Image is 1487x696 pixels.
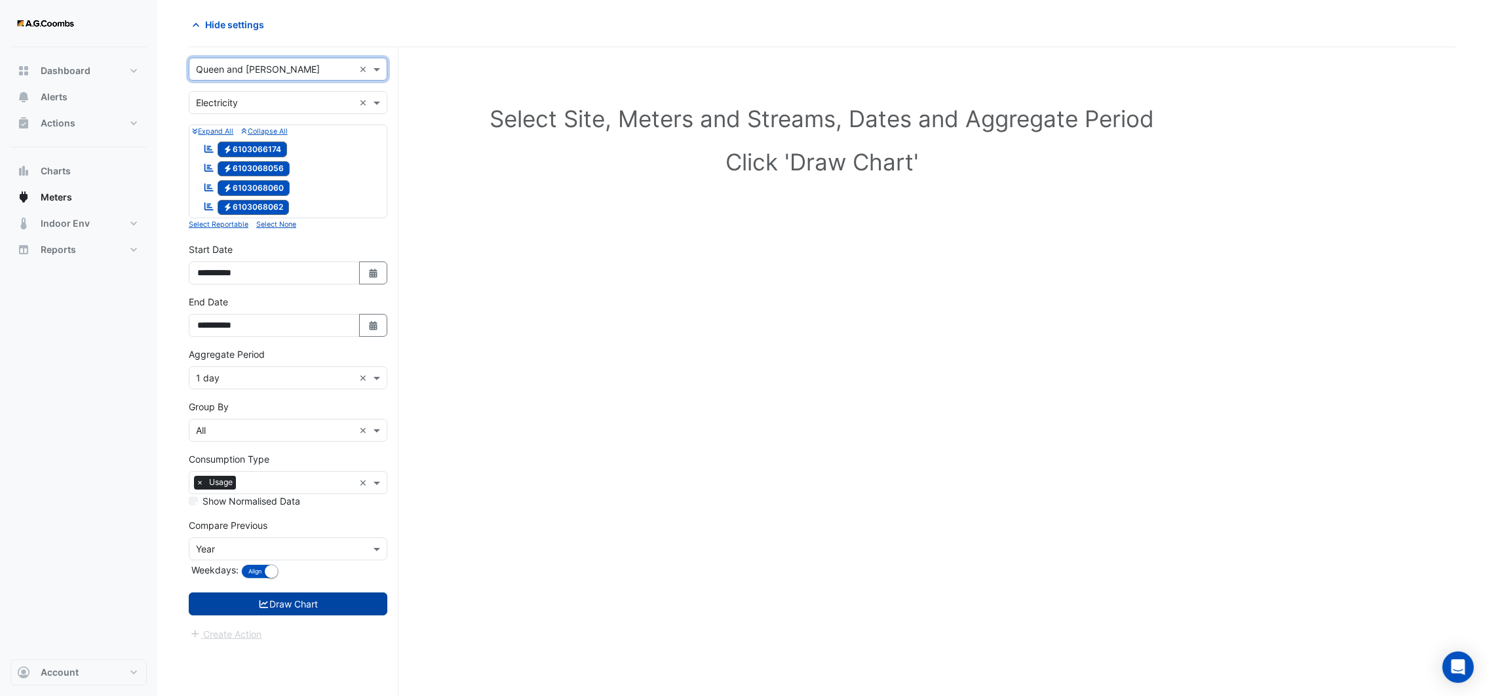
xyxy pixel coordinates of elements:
span: Reports [41,243,76,256]
fa-icon: Electricity [223,203,233,212]
span: 6103068056 [218,161,290,177]
label: End Date [189,295,228,309]
button: Alerts [10,84,147,110]
small: Collapse All [241,127,287,136]
span: Clear [359,476,370,490]
span: Actions [41,117,75,130]
label: Weekdays: [189,563,239,577]
fa-icon: Reportable [203,182,215,193]
label: Start Date [189,242,233,256]
span: Charts [41,164,71,178]
button: Reports [10,237,147,263]
app-icon: Actions [17,117,30,130]
fa-icon: Reportable [203,143,215,154]
span: Indoor Env [41,217,90,230]
label: Show Normalised Data [203,494,300,508]
button: Select Reportable [189,218,248,230]
fa-icon: Electricity [223,183,233,193]
app-icon: Alerts [17,90,30,104]
button: Indoor Env [10,210,147,237]
button: Meters [10,184,147,210]
fa-icon: Electricity [223,144,233,154]
button: Select None [256,218,296,230]
span: Alerts [41,90,68,104]
label: Group By [189,400,229,414]
img: Company Logo [16,10,75,37]
h1: Select Site, Meters and Streams, Dates and Aggregate Period [210,105,1435,132]
app-icon: Dashboard [17,64,30,77]
span: Clear [359,96,370,109]
span: Clear [359,371,370,385]
fa-icon: Electricity [223,164,233,174]
button: Hide settings [189,13,273,36]
label: Consumption Type [189,452,269,466]
span: Dashboard [41,64,90,77]
button: Draw Chart [189,592,387,615]
fa-icon: Select Date [368,320,379,331]
app-icon: Reports [17,243,30,256]
span: Clear [359,423,370,437]
span: 6103066174 [218,142,288,157]
app-icon: Meters [17,191,30,204]
small: Select None [256,220,296,229]
button: Charts [10,158,147,184]
fa-icon: Reportable [203,201,215,212]
span: 6103068062 [218,200,290,216]
div: Open Intercom Messenger [1442,651,1474,683]
small: Expand All [192,127,233,136]
button: Account [10,659,147,686]
span: 6103068060 [218,180,290,196]
fa-icon: Select Date [368,267,379,279]
h1: Click 'Draw Chart' [210,148,1435,176]
button: Actions [10,110,147,136]
span: × [194,476,206,489]
span: Meters [41,191,72,204]
label: Aggregate Period [189,347,265,361]
button: Dashboard [10,58,147,84]
app-icon: Indoor Env [17,217,30,230]
fa-icon: Reportable [203,163,215,174]
app-icon: Charts [17,164,30,178]
span: Clear [359,62,370,76]
button: Collapse All [241,125,287,137]
label: Compare Previous [189,518,267,532]
span: Account [41,666,79,679]
span: Usage [206,476,236,489]
button: Expand All [192,125,233,137]
small: Select Reportable [189,220,248,229]
span: Hide settings [205,18,264,31]
app-escalated-ticket-create-button: Please draw the charts first [189,627,263,638]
